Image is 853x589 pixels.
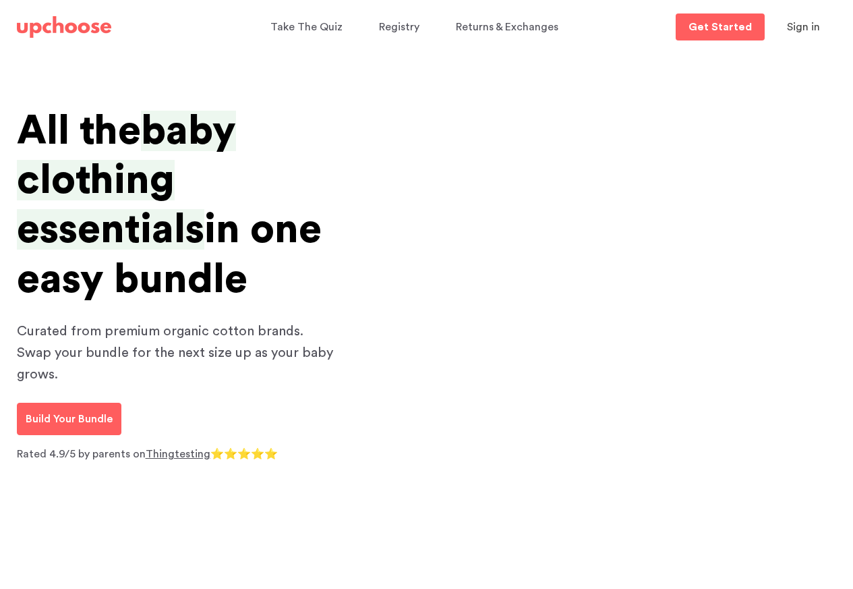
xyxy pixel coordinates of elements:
[17,111,236,250] span: baby clothing essentials
[379,22,419,32] span: Registry
[146,449,210,459] a: Thingtesting
[379,14,423,40] a: Registry
[17,13,111,41] a: UpChoose
[456,22,558,32] span: Returns & Exchanges
[676,13,765,40] a: Get Started
[17,320,341,385] p: Curated from premium organic cotton brands. Swap your bundle for the next size up as your baby gr...
[26,411,113,427] p: Build Your Bundle
[210,449,278,459] span: ⭐⭐⭐⭐⭐
[688,22,752,32] p: Get Started
[17,16,111,38] img: UpChoose
[770,13,837,40] button: Sign in
[270,14,347,40] a: Take The Quiz
[17,403,121,435] a: Build Your Bundle
[17,449,146,459] span: Rated 4.9/5 by parents on
[17,209,322,299] span: in one easy bundle
[270,22,343,32] span: Take The Quiz
[456,14,562,40] a: Returns & Exchanges
[17,111,141,151] span: All the
[787,22,820,32] span: Sign in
